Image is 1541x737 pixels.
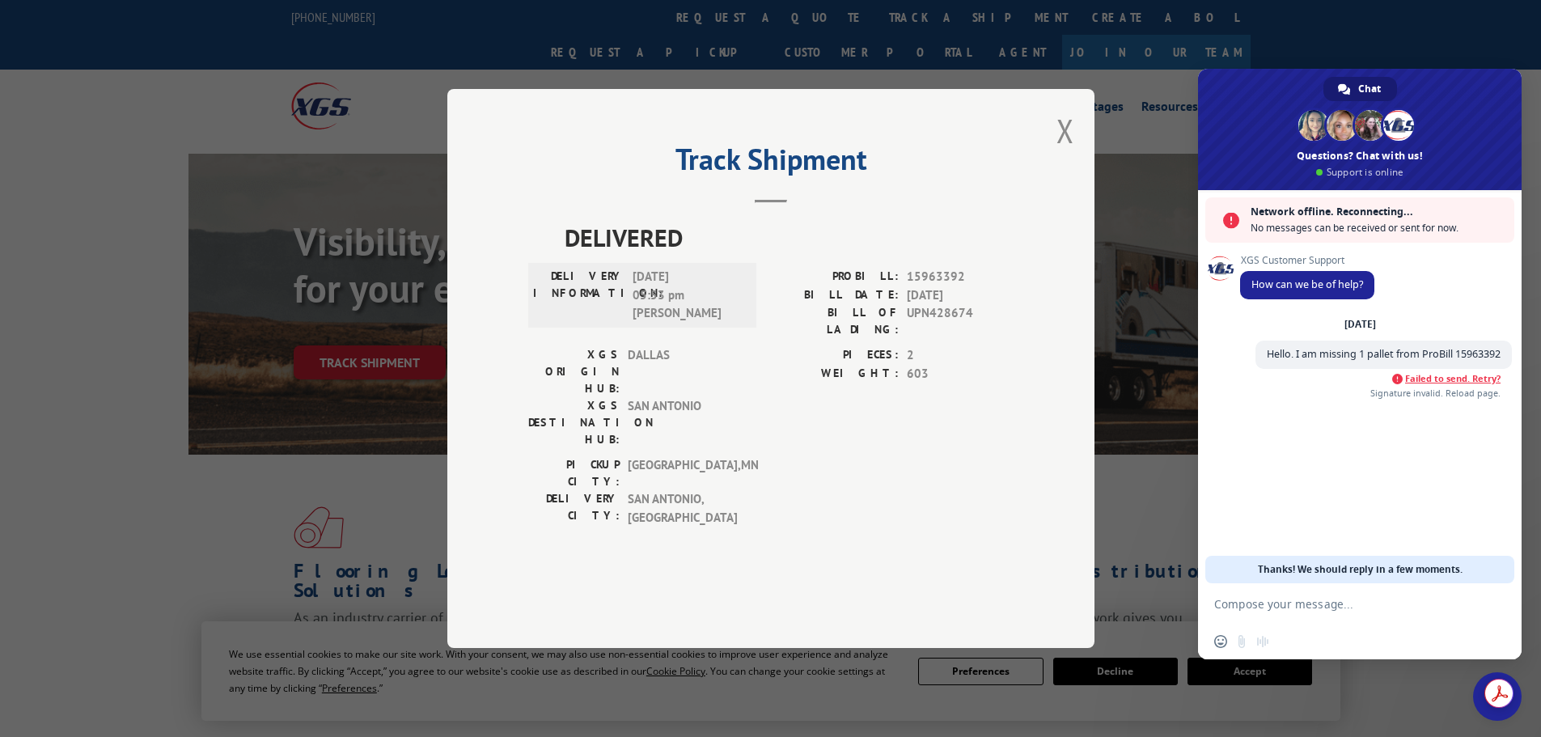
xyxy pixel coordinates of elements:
span: XGS Customer Support [1240,255,1374,266]
span: [DATE] [907,286,1014,305]
span: Hello. I am missing 1 pallet from ProBill 15963392 [1267,347,1501,361]
span: 603 [907,365,1014,383]
div: [DATE] [1344,320,1376,329]
span: How can we be of help? [1251,277,1363,291]
label: XGS DESTINATION HUB: [528,397,620,448]
label: DELIVERY CITY: [528,490,620,527]
textarea: Compose your message... [1214,583,1473,624]
a: Failed to send. Retry? [1255,373,1501,384]
span: SAN ANTONIO , [GEOGRAPHIC_DATA] [628,490,737,527]
span: 2 [907,346,1014,365]
span: Signature invalid. Reload page. [1255,388,1501,399]
a: Chat [1323,77,1397,101]
span: Insert an emoji [1214,635,1227,648]
label: DELIVERY INFORMATION: [533,268,624,323]
span: No messages can be received or sent for now. [1251,220,1506,236]
label: PICKUP CITY: [528,456,620,490]
label: BILL DATE: [771,286,899,305]
label: PIECES: [771,346,899,365]
span: UPN428674 [907,304,1014,338]
span: Chat [1358,77,1381,101]
span: DALLAS [628,346,737,397]
label: PROBILL: [771,268,899,286]
button: Close modal [1056,109,1074,152]
h2: Track Shipment [528,148,1014,179]
span: [DATE] 05:53 pm [PERSON_NAME] [633,268,742,323]
label: BILL OF LADING: [771,304,899,338]
a: Close chat [1473,672,1522,721]
span: DELIVERED [565,219,1014,256]
span: [GEOGRAPHIC_DATA] , MN [628,456,737,490]
span: SAN ANTONIO [628,397,737,448]
span: Thanks! We should reply in a few moments. [1258,556,1463,583]
span: Failed to send. Retry? [1405,373,1501,384]
label: WEIGHT: [771,365,899,383]
span: Network offline. Reconnecting... [1251,204,1506,220]
span: 15963392 [907,268,1014,286]
label: XGS ORIGIN HUB: [528,346,620,397]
